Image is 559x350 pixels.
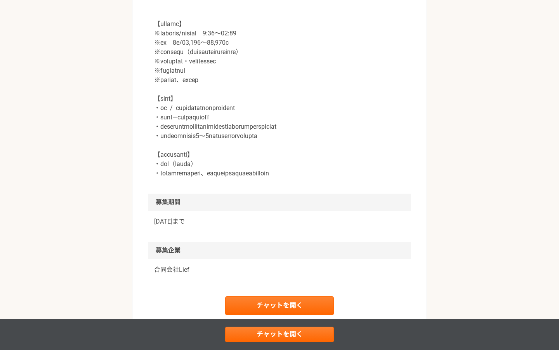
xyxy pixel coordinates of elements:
p: [DATE]まで [154,217,405,226]
a: 合同会社Lief [154,265,405,275]
a: チャットを開く [225,327,334,342]
a: チャットを開く [225,296,334,315]
h2: 募集期間 [148,194,411,211]
h2: 募集企業 [148,242,411,259]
